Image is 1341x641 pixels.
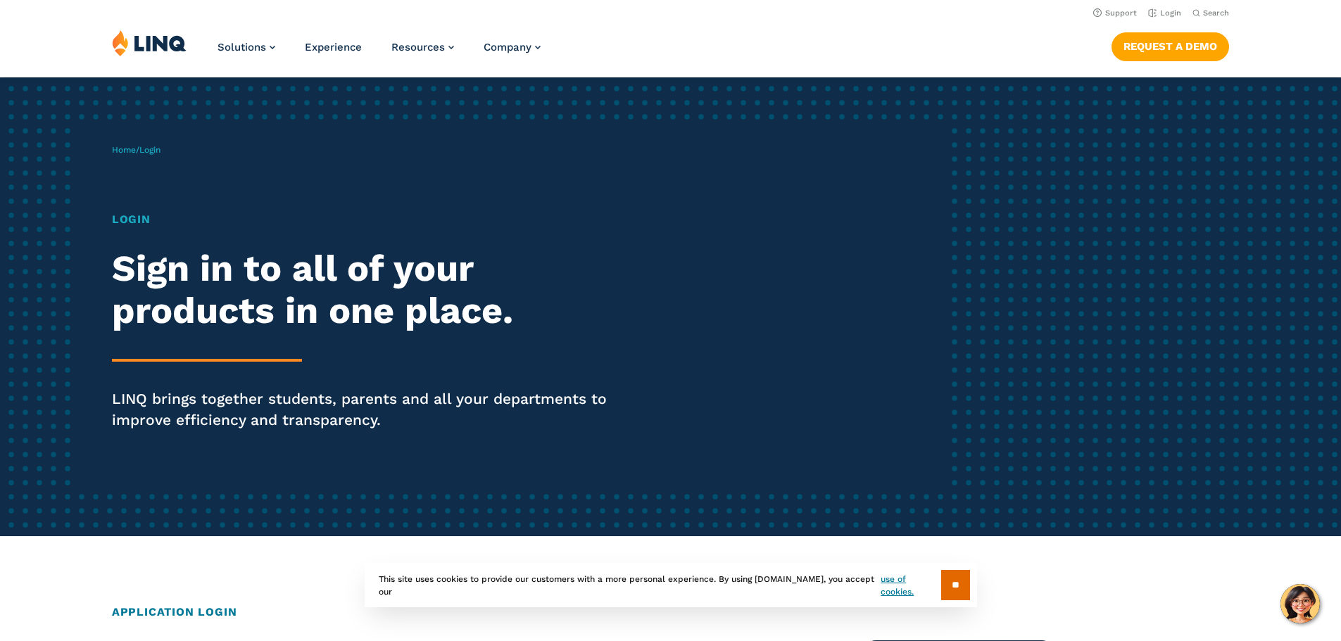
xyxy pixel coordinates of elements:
[1192,8,1229,18] button: Open Search Bar
[1148,8,1181,18] a: Login
[112,388,629,431] p: LINQ brings together students, parents and all your departments to improve efficiency and transpa...
[112,211,629,228] h1: Login
[881,573,940,598] a: use of cookies.
[112,30,187,56] img: LINQ | K‑12 Software
[305,41,362,53] a: Experience
[112,248,629,332] h2: Sign in to all of your products in one place.
[1112,30,1229,61] nav: Button Navigation
[1203,8,1229,18] span: Search
[391,41,454,53] a: Resources
[139,145,160,155] span: Login
[218,41,266,53] span: Solutions
[218,30,541,76] nav: Primary Navigation
[1093,8,1137,18] a: Support
[112,145,136,155] a: Home
[1280,584,1320,623] button: Hello, have a question? Let’s chat.
[365,563,977,607] div: This site uses cookies to provide our customers with a more personal experience. By using [DOMAIN...
[484,41,541,53] a: Company
[112,145,160,155] span: /
[218,41,275,53] a: Solutions
[484,41,531,53] span: Company
[391,41,445,53] span: Resources
[1112,32,1229,61] a: Request a Demo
